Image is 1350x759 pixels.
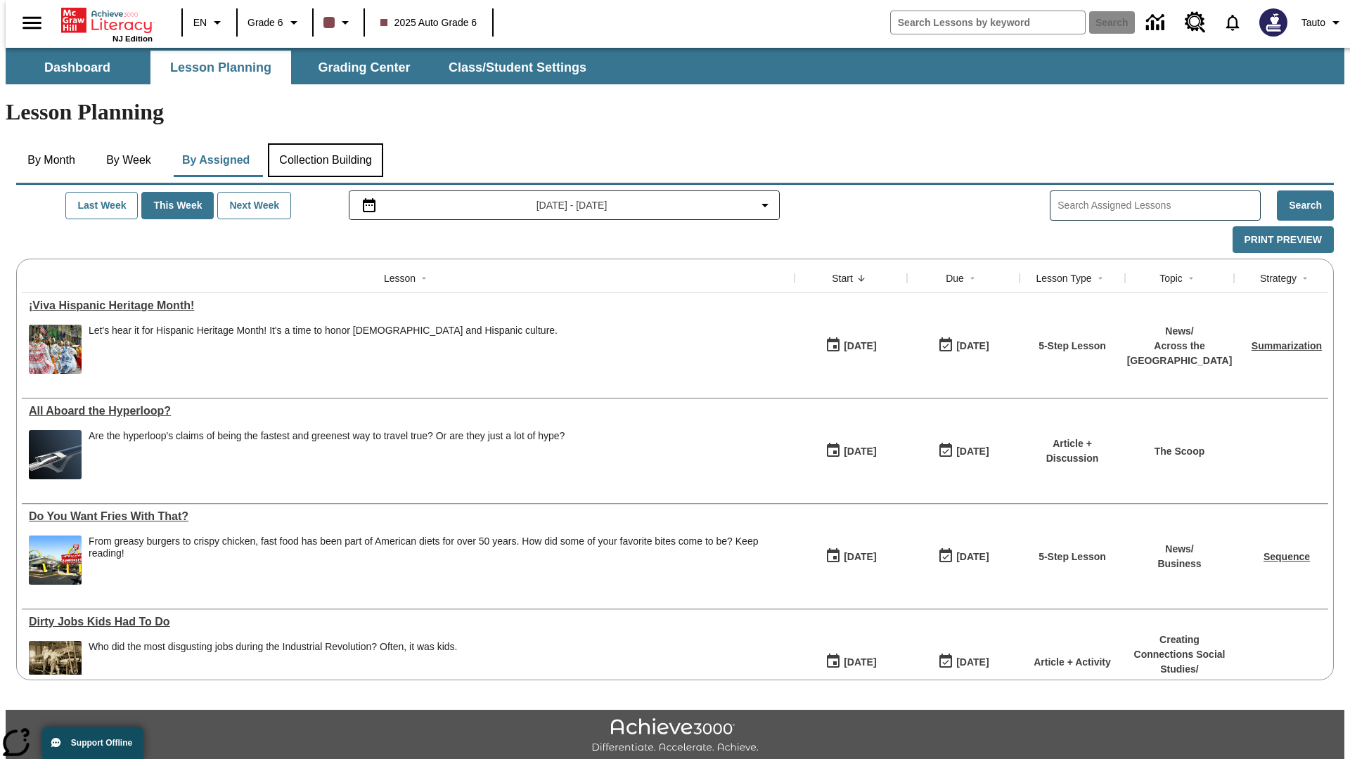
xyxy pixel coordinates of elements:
[89,536,787,559] div: From greasy burgers to crispy chicken, fast food has been part of American diets for over 50 year...
[193,15,207,30] span: EN
[1214,4,1251,41] a: Notifications
[1260,271,1297,285] div: Strategy
[416,270,432,287] button: Sort
[757,197,773,214] svg: Collapse Date Range Filter
[1157,542,1201,557] p: News /
[268,143,383,177] button: Collection Building
[437,51,598,84] button: Class/Student Settings
[29,405,787,417] a: All Aboard the Hyperloop?, Lessons
[29,430,82,479] img: Artist rendering of Hyperloop TT vehicle entering a tunnel
[89,641,458,690] div: Who did the most disgusting jobs during the Industrial Revolution? Often, it was kids.
[29,616,787,628] div: Dirty Jobs Kids Had To Do
[933,543,994,570] button: 07/20/26: Last day the lesson can be accessed
[384,271,416,285] div: Lesson
[1277,190,1334,221] button: Search
[6,99,1344,125] h1: Lesson Planning
[1233,226,1334,254] button: Print Preview
[1252,340,1322,351] a: Summarization
[591,718,759,754] img: Achieve3000 Differentiate Accelerate Achieve
[956,443,989,460] div: [DATE]
[933,649,994,675] button: 11/30/25: Last day the lesson can be accessed
[1155,444,1205,459] p: The Scoop
[1183,270,1200,287] button: Sort
[94,143,164,177] button: By Week
[89,325,558,374] div: Let's hear it for Hispanic Heritage Month! It's a time to honor Hispanic Americans and Hispanic c...
[171,143,261,177] button: By Assigned
[29,641,82,690] img: Black and white photo of two young boys standing on a piece of heavy machinery
[89,430,565,479] div: Are the hyperloop's claims of being the fastest and greenest way to travel true? Or are they just...
[844,443,876,460] div: [DATE]
[1296,10,1350,35] button: Profile/Settings
[956,654,989,671] div: [DATE]
[65,192,138,219] button: Last Week
[29,510,787,523] a: Do You Want Fries With That?, Lessons
[1176,4,1214,41] a: Resource Center, Will open in new tab
[1034,655,1111,670] p: Article + Activity
[1039,339,1106,353] p: 5-Step Lesson
[217,192,291,219] button: Next Week
[6,48,1344,84] div: SubNavbar
[318,10,359,35] button: Class color is dark brown. Change class color
[844,548,876,566] div: [DATE]
[1157,557,1201,571] p: Business
[1159,271,1183,285] div: Topic
[1036,271,1091,285] div: Lesson Type
[1057,195,1260,216] input: Search Assigned Lessons
[89,536,787,585] div: From greasy burgers to crispy chicken, fast food has been part of American diets for over 50 year...
[71,738,132,748] span: Support Offline
[1127,324,1233,339] p: News /
[29,325,82,374] img: A photograph of Hispanic women participating in a parade celebrating Hispanic culture. The women ...
[844,337,876,355] div: [DATE]
[16,143,86,177] button: By Month
[29,536,82,585] img: One of the first McDonald's stores, with the iconic red sign and golden arches.
[1251,4,1296,41] button: Select a new avatar
[112,34,153,43] span: NJ Edition
[956,548,989,566] div: [DATE]
[89,641,458,653] div: Who did the most disgusting jobs during the Industrial Revolution? Often, it was kids.
[29,616,787,628] a: Dirty Jobs Kids Had To Do, Lessons
[946,271,964,285] div: Due
[7,51,148,84] button: Dashboard
[294,51,435,84] button: Grading Center
[11,2,53,44] button: Open side menu
[355,197,774,214] button: Select the date range menu item
[956,337,989,355] div: [DATE]
[6,51,599,84] div: SubNavbar
[1027,436,1118,466] p: Article + Discussion
[380,15,477,30] span: 2025 Auto Grade 6
[964,270,981,287] button: Sort
[29,510,787,523] div: Do You Want Fries With That?
[1092,270,1109,287] button: Sort
[1264,551,1310,562] a: Sequence
[1039,550,1106,564] p: 5-Step Lesson
[1259,8,1287,37] img: Avatar
[42,727,143,759] button: Support Offline
[247,15,283,30] span: Grade 6
[242,10,308,35] button: Grade: Grade 6, Select a grade
[29,299,787,312] div: ¡Viva Hispanic Heritage Month!
[853,270,870,287] button: Sort
[933,332,994,359] button: 09/21/25: Last day the lesson can be accessed
[141,192,214,219] button: This Week
[1297,270,1313,287] button: Sort
[821,649,881,675] button: 07/11/25: First time the lesson was available
[844,654,876,671] div: [DATE]
[1301,15,1325,30] span: Tauto
[61,5,153,43] div: Home
[536,198,607,213] span: [DATE] - [DATE]
[61,6,153,34] a: Home
[29,405,787,417] div: All Aboard the Hyperloop?
[821,438,881,465] button: 07/21/25: First time the lesson was available
[187,10,232,35] button: Language: EN, Select a language
[821,332,881,359] button: 09/15/25: First time the lesson was available
[821,543,881,570] button: 07/14/25: First time the lesson was available
[1132,632,1227,677] p: Creating Connections Social Studies /
[1138,4,1176,42] a: Data Center
[89,325,558,337] div: Let's hear it for Hispanic Heritage Month! It's a time to honor [DEMOGRAPHIC_DATA] and Hispanic c...
[832,271,853,285] div: Start
[891,11,1085,34] input: search field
